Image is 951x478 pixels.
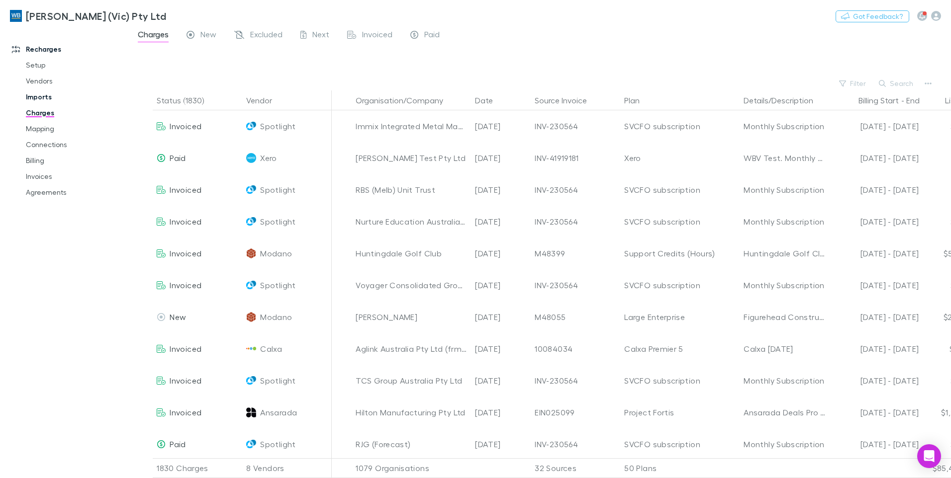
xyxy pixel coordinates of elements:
div: [PERSON_NAME] [356,301,467,333]
div: Project Fortis [624,397,736,428]
div: INV-230564 [535,269,616,301]
img: Spotlight's Logo [246,280,256,290]
span: Invoiced [170,407,201,417]
button: Details/Description [744,90,825,110]
div: 1079 Organisations [352,458,471,478]
a: Imports [16,89,134,105]
div: [DATE] - [DATE] [833,333,919,365]
a: Agreements [16,184,134,200]
div: Immix Integrated Metal Management P/L [356,110,467,142]
div: INV-230564 [535,428,616,460]
div: RJG (Forecast) [356,428,467,460]
div: SVCFO subscription [624,110,736,142]
div: [DATE] [471,174,531,206]
div: [DATE] [471,269,531,301]
div: [PERSON_NAME] Test Pty Ltd [356,142,467,174]
div: - [833,90,930,110]
button: Date [475,90,505,110]
button: Vendor [246,90,284,110]
div: INV-230564 [535,365,616,397]
div: [DATE] - [DATE] [833,110,919,142]
div: Calxa [DATE] [744,333,825,365]
span: Paid [170,153,186,162]
span: Spotlight [260,174,295,206]
span: Invoiced [170,121,201,131]
img: Spotlight's Logo [246,376,256,386]
a: Vendors [16,73,134,89]
div: [DATE] [471,238,531,269]
div: [DATE] - [DATE] [833,269,919,301]
button: Plan [624,90,652,110]
div: Voyager Consolidated Group Group [356,269,467,301]
a: Recharges [2,41,134,57]
h3: [PERSON_NAME] (Vic) Pty Ltd [26,10,166,22]
img: Spotlight's Logo [246,439,256,449]
div: TCS Group Australia Pty Ltd [356,365,467,397]
img: Modano's Logo [246,312,256,322]
div: SVCFO subscription [624,269,736,301]
div: 8 Vendors [242,458,332,478]
div: [DATE] - [DATE] [833,365,919,397]
span: Invoiced [170,344,201,353]
button: Got Feedback? [836,10,909,22]
span: Invoiced [170,185,201,194]
div: Nurture Education Australia Ltd. [356,206,467,238]
img: Spotlight's Logo [246,217,256,227]
span: Spotlight [260,269,295,301]
a: Mapping [16,121,134,137]
div: [DATE] - [DATE] [833,206,919,238]
span: Paid [170,439,186,449]
div: 10084034 [535,333,616,365]
img: Calxa's Logo [246,344,256,354]
span: Spotlight [260,428,295,460]
button: Organisation/Company [356,90,455,110]
div: [DATE] - [DATE] [833,238,919,269]
span: Invoiced [170,376,201,385]
button: Status (1830) [157,90,216,110]
span: Invoiced [170,280,201,290]
div: Figurehead Constructions Pty Ltd [744,301,825,333]
div: SVCFO subscription [624,206,736,238]
div: 50 Plans [620,458,740,478]
span: Calxa [260,333,282,365]
div: Support Credits (Hours) [624,238,736,269]
img: Modano's Logo [246,248,256,258]
div: Monthly Subscription [744,428,825,460]
span: Xero [260,142,277,174]
span: Excluded [250,29,283,42]
a: Invoices [16,168,134,184]
div: Huntingdale Golf Club [356,238,467,269]
div: SVCFO subscription [624,428,736,460]
div: [DATE] [471,206,531,238]
a: [PERSON_NAME] (Vic) Pty Ltd [4,4,172,28]
div: Monthly Subscription [744,269,825,301]
span: Invoiced [170,248,201,258]
div: Aglink Australia Pty Ltd (frmly IHD Pty Ltd) [356,333,467,365]
span: Spotlight [260,206,295,238]
span: Invoiced [362,29,392,42]
span: Modano [260,238,292,269]
img: Spotlight's Logo [246,121,256,131]
button: Source Invoice [535,90,599,110]
div: M48399 [535,238,616,269]
div: SVCFO subscription [624,174,736,206]
div: [DATE] [471,365,531,397]
div: INV-230564 [535,110,616,142]
a: Billing [16,153,134,168]
div: 1830 Charges [153,458,242,478]
button: Billing Start [858,90,899,110]
div: Calxa Premier 5 [624,333,736,365]
div: Monthly Subscription [744,110,825,142]
div: WBV Test. Monthly Subscription, Grow, [DATE] to [DATE] 90% Discount. [744,142,825,174]
span: New [170,312,186,321]
img: William Buck (Vic) Pty Ltd's Logo [10,10,22,22]
img: Ansarada's Logo [246,407,256,417]
div: Huntingdale Golf Club [744,238,825,269]
div: [DATE] - [DATE] [833,301,919,333]
div: INV-230564 [535,206,616,238]
span: Paid [424,29,440,42]
span: Spotlight [260,365,295,397]
div: Hilton Manufacturing Pty Ltd [356,397,467,428]
div: RBS (Melb) Unit Trust [356,174,467,206]
div: [DATE] [471,333,531,365]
